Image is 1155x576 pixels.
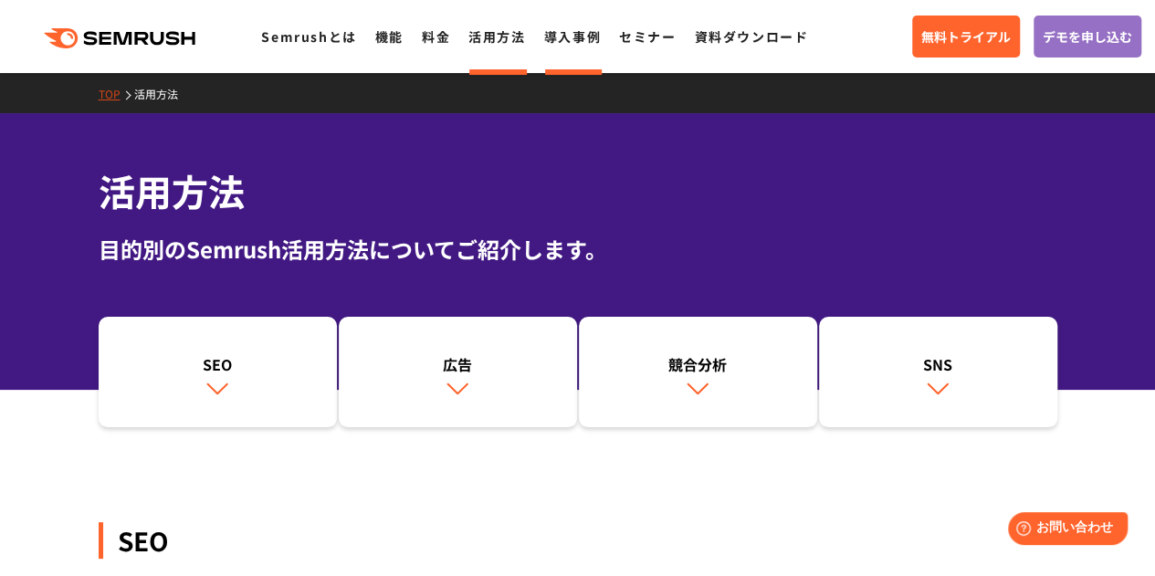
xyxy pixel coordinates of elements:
[99,317,337,428] a: SEO
[694,27,808,46] a: 資料ダウンロード
[108,353,328,375] div: SEO
[544,27,601,46] a: 導入事例
[912,16,1020,58] a: 無料トライアル
[1034,16,1141,58] a: デモを申し込む
[134,86,192,101] a: 活用方法
[375,27,404,46] a: 機能
[99,522,1057,559] div: SEO
[99,233,1057,266] div: 目的別のSemrush活用方法についてご紹介します。
[1043,26,1132,47] span: デモを申し込む
[99,164,1057,218] h1: 活用方法
[819,317,1057,428] a: SNS
[348,353,568,375] div: 広告
[468,27,525,46] a: 活用方法
[588,353,808,375] div: 競合分析
[619,27,676,46] a: セミナー
[99,86,134,101] a: TOP
[422,27,450,46] a: 料金
[579,317,817,428] a: 競合分析
[339,317,577,428] a: 広告
[992,505,1135,556] iframe: Help widget launcher
[261,27,356,46] a: Semrushとは
[921,26,1011,47] span: 無料トライアル
[828,353,1048,375] div: SNS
